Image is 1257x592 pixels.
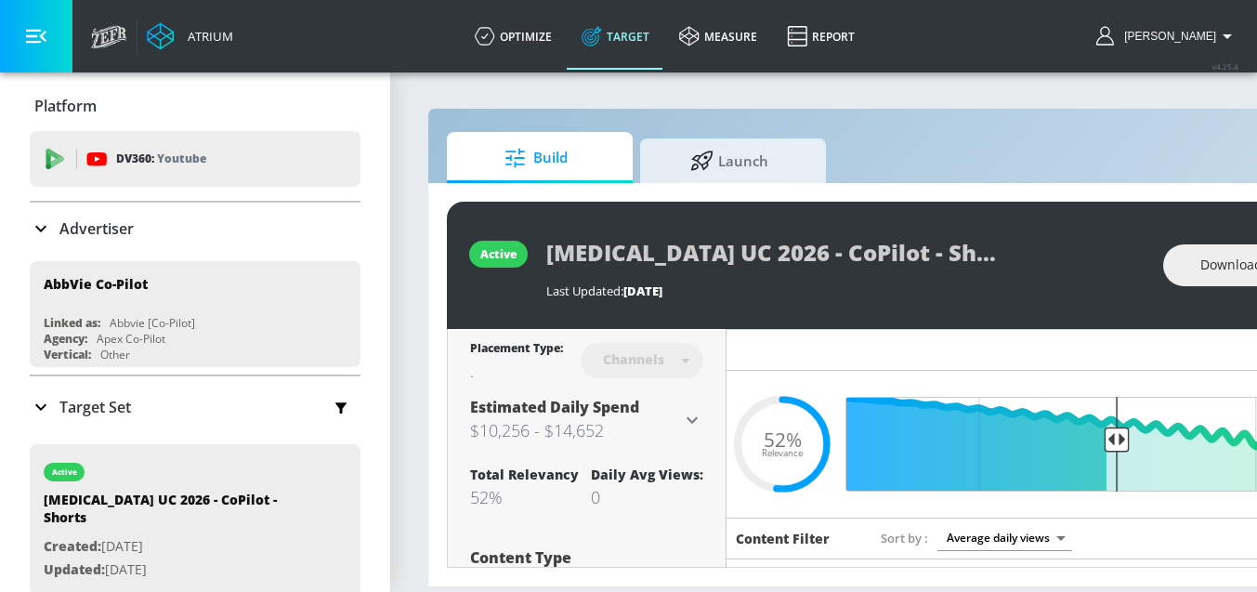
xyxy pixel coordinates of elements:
[180,28,233,45] div: Atrium
[44,491,304,535] div: [MEDICAL_DATA] UC 2026 - CoPilot - Shorts
[157,149,206,168] p: Youtube
[1096,25,1238,47] button: [PERSON_NAME]
[664,3,772,70] a: measure
[567,3,664,70] a: Target
[44,347,91,362] div: Vertical:
[44,537,101,555] span: Created:
[1117,30,1216,43] span: login as: emily.shoemaker@zefr.com
[44,275,148,293] div: AbbVie Co-Pilot
[97,331,165,347] div: Apex Co-Pilot
[465,136,607,180] span: Build
[470,486,579,508] div: 52%
[59,397,131,417] p: Target Set
[30,131,360,187] div: DV360: Youtube
[470,340,563,360] div: Placement Type:
[52,467,77,477] div: active
[659,138,800,183] span: Launch
[44,315,100,331] div: Linked as:
[30,376,360,438] div: Target Set
[44,535,304,559] p: [DATE]
[470,550,703,565] div: Content Type
[470,417,681,443] h3: $10,256 - $14,652
[772,3,870,70] a: Report
[937,525,1072,550] div: Average daily views
[470,466,579,483] div: Total Relevancy
[623,283,662,299] span: [DATE]
[116,149,206,169] p: DV360:
[44,559,304,582] p: [DATE]
[764,429,802,449] span: 52%
[591,486,703,508] div: 0
[460,3,567,70] a: optimize
[59,218,134,239] p: Advertiser
[44,560,105,578] span: Updated:
[1212,61,1238,72] span: v 4.25.4
[470,397,703,443] div: Estimated Daily Spend$10,256 - $14,652
[546,283,1145,299] div: Last Updated:
[30,203,360,255] div: Advertiser
[110,315,195,331] div: Abbvie [Co-Pilot]
[480,246,517,262] div: active
[881,530,928,546] span: Sort by
[594,351,674,367] div: Channels
[470,397,639,417] span: Estimated Daily Spend
[30,261,360,367] div: AbbVie Co-PilotLinked as:Abbvie [Co-Pilot]Agency:Apex Co-PilotVertical:Other
[44,331,87,347] div: Agency:
[591,466,703,483] div: Daily Avg Views:
[147,22,233,50] a: Atrium
[736,530,830,547] h6: Content Filter
[30,80,360,132] div: Platform
[34,96,97,116] p: Platform
[762,449,803,458] span: Relevance
[100,347,130,362] div: Other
